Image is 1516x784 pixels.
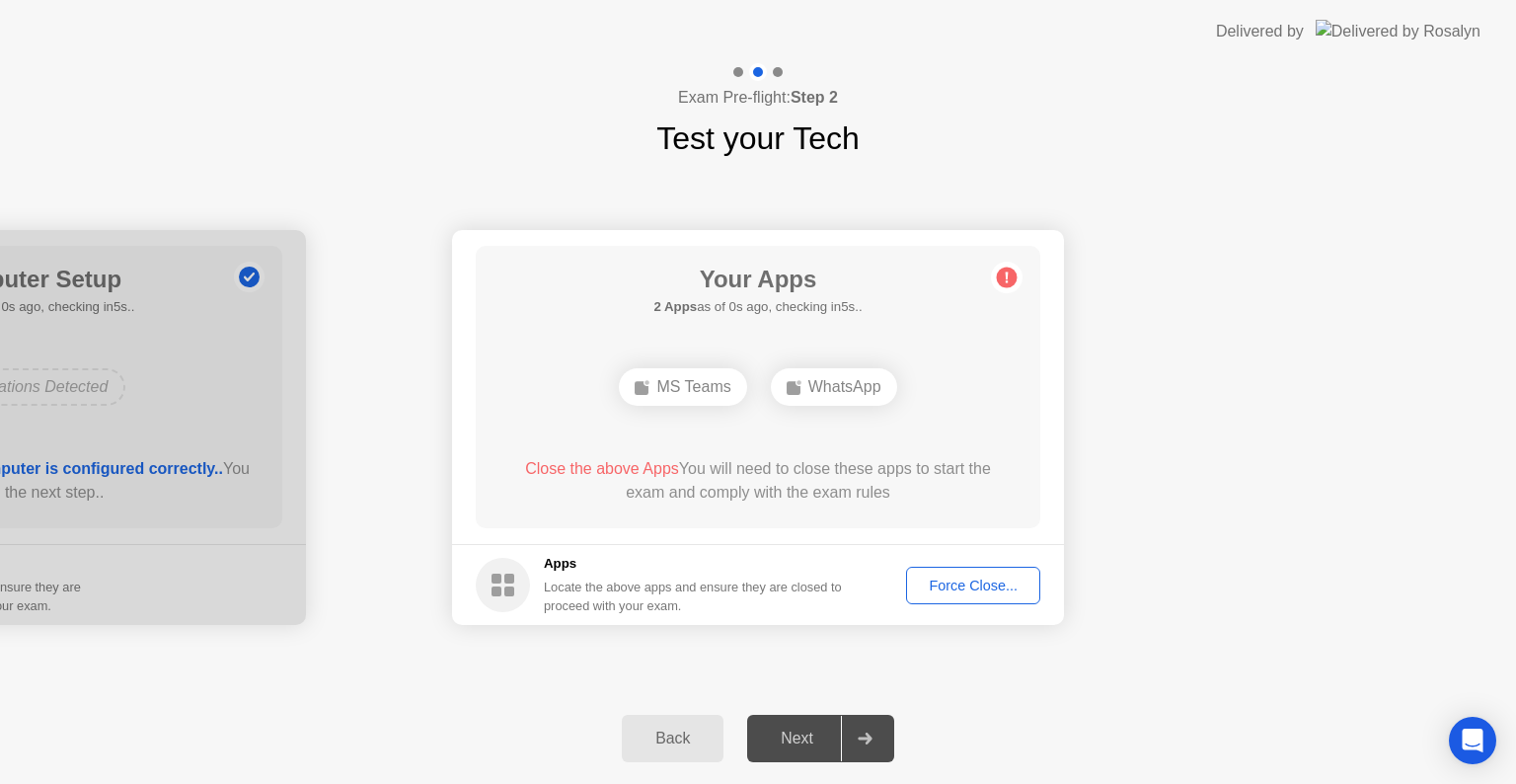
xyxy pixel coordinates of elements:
div: WhatsApp [771,368,897,406]
div: MS Teams [619,368,746,406]
div: You will need to close these apps to start the exam and comply with the exam rules [504,457,1013,505]
img: Delivered by Rosalyn [1316,20,1480,42]
span: Close the above Apps [525,460,679,477]
h1: Test your Tech [656,115,860,162]
div: Back [628,730,718,747]
h5: as of 0s ago, checking in5s.. [653,297,862,317]
button: Back [622,715,723,762]
h5: Apps [544,554,843,574]
button: Force Close... [906,567,1040,604]
button: Next [747,715,894,762]
div: Next [753,730,841,747]
b: Step 2 [791,89,838,106]
b: 2 Apps [653,299,697,314]
div: Open Intercom Messenger [1449,717,1496,764]
h4: Exam Pre-flight: [678,86,838,110]
div: Delivered by [1216,20,1304,43]
h1: Your Apps [653,262,862,297]
div: Force Close... [913,578,1033,593]
div: Locate the above apps and ensure they are closed to proceed with your exam. [544,578,843,615]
